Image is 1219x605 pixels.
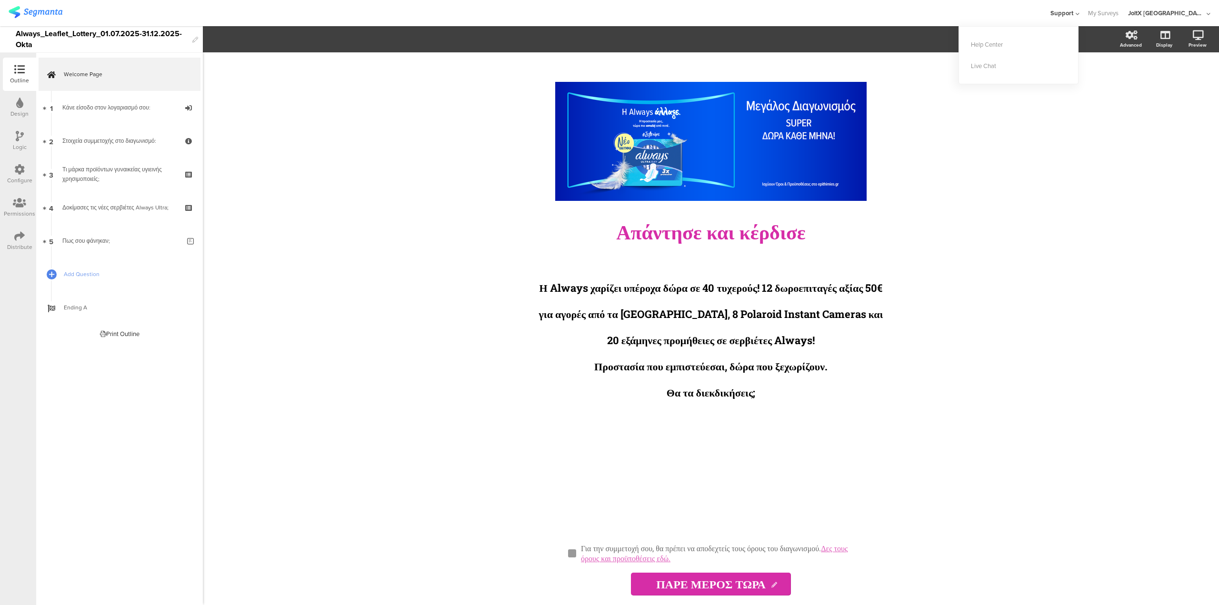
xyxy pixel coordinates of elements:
a: 5 Πως σου φάνηκαν; [39,224,200,258]
input: Start [631,573,791,595]
div: Design [10,109,29,118]
span: 4 [49,202,53,213]
a: Help Center [959,34,1078,55]
a: 1 Κάνε είσοδο στον λογαριασμό σου: [39,91,200,124]
div: Distribute [7,243,32,251]
span: 3 [49,169,53,179]
span: 2 [49,136,53,146]
p: Για την συμμετοχή σου, θα πρέπει να αποδεχτείς τους όρους του διαγωνισμού. [581,543,849,563]
div: Outline [10,76,29,85]
div: JoltX [GEOGRAPHIC_DATA] [1128,9,1204,18]
div: Τι μάρκα προϊόντων γυναικείας υγιεινής χρησιμοποιείς; [62,165,176,184]
span: 1 [50,102,53,113]
div: Preview [1189,41,1207,49]
div: Advanced [1120,41,1142,49]
span: Support [1050,9,1073,18]
div: Κάνε είσοδο στον λογαριασμό σου: [62,103,176,112]
div: Logic [13,143,27,151]
div: Display [1156,41,1172,49]
a: Ending A [39,291,200,324]
div: Always_Leaflet_Lottery_01.07.2025-31.12.2025-Okta [16,26,188,52]
a: 2 Στοιχεία συμμετοχής στο διαγωνισμό: [39,124,200,158]
a: Δες τους όρους και προϋποθέσεις εδώ. [581,543,848,563]
span: Ending A [64,303,186,312]
div: Print Outline [100,329,140,338]
div: Configure [7,176,32,185]
div: Στοιχεία συμμετοχής στο διαγωνισμό: [62,136,176,146]
a: 4 Δοκίμασες τις νέες σερβιέτες Always Ultra; [39,191,200,224]
a: Welcome Page [39,58,200,91]
div: Permissions [4,209,35,218]
span: Θα τα διεκδικήσεις; [667,386,755,399]
span: Welcome Page [64,69,186,79]
div: Πως σου φάνηκαν; [62,236,180,246]
span: Add Question [64,269,186,279]
a: Live Chat [959,55,1078,77]
span: Η Always χαρίζει υπέροχα δώρα σε 40 τυχερούς! 12 δωροεπιταγές αξίας 50€ για αγορές από τα [GEOGRA... [539,281,883,347]
span: Προστασία που εμπιστεύεσαι, δώρα που ξεχωρίζουν. [594,359,828,373]
div: Δοκίμασες τις νέες σερβιέτες Always Ultra; [62,203,176,212]
a: 3 Τι μάρκα προϊόντων γυναικείας υγιεινής χρησιμοποιείς; [39,158,200,191]
span: Απάντησε και κέρδισε [616,218,805,245]
img: segmanta logo [9,6,62,18]
span: 5 [49,236,53,246]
